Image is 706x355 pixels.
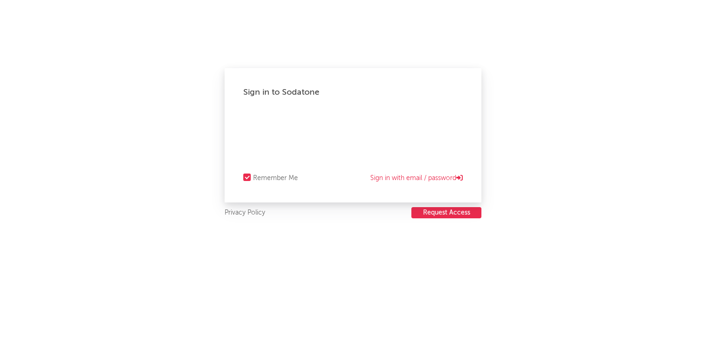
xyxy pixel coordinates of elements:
[225,207,265,219] a: Privacy Policy
[411,207,481,218] button: Request Access
[253,173,298,184] div: Remember Me
[370,173,463,184] a: Sign in with email / password
[243,87,463,98] div: Sign in to Sodatone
